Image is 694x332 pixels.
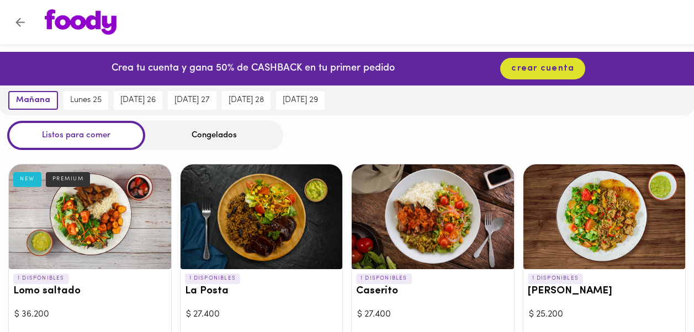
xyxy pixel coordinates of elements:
span: lunes 25 [70,95,102,105]
img: logo.png [45,9,116,35]
div: NEW [13,172,41,186]
iframe: Messagebird Livechat Widget [630,268,683,321]
span: [DATE] 27 [174,95,210,105]
div: Listos para comer [7,121,145,150]
button: [DATE] 29 [276,91,325,110]
p: 1 DISPONIBLES [185,274,241,283]
div: Arroz chaufa [523,164,686,269]
div: $ 27.400 [186,308,337,321]
h3: [PERSON_NAME] [528,286,681,297]
span: [DATE] 26 [120,95,156,105]
button: crear cuenta [500,58,585,79]
div: La Posta [181,164,343,269]
h3: La Posta [185,286,338,297]
p: 1 DISPONIBLES [356,274,412,283]
div: $ 25.200 [529,308,680,321]
span: crear cuenta [511,63,574,74]
button: Volver [7,9,34,36]
div: Lomo saltado [9,164,171,269]
p: 1 DISPONIBLES [528,274,584,283]
span: [DATE] 29 [283,95,318,105]
button: [DATE] 27 [168,91,216,110]
div: Congelados [145,121,283,150]
h3: Caserito [356,286,510,297]
p: 1 DISPONIBLES [13,274,69,283]
button: lunes 25 [63,91,108,110]
span: [DATE] 28 [229,95,264,105]
div: $ 36.200 [14,308,166,321]
div: PREMIUM [46,172,91,186]
button: [DATE] 26 [114,91,162,110]
button: mañana [8,91,58,110]
button: [DATE] 28 [222,91,271,110]
div: Caserito [352,164,514,269]
h3: Lomo saltado [13,286,167,297]
div: $ 27.400 [357,308,508,321]
p: Crea tu cuenta y gana 50% de CASHBACK en tu primer pedido [112,62,395,76]
span: mañana [16,95,50,105]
